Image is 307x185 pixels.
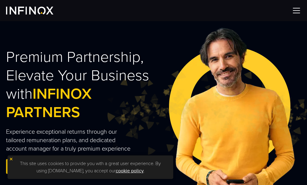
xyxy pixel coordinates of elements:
[11,158,170,176] p: This site uses cookies to provide you with a great user experience. By using [DOMAIN_NAME], you a...
[6,159,71,174] a: BECOME A PARTNER
[6,85,92,121] span: INFINOX PARTNERS
[9,157,13,161] img: yellow close icon
[116,168,144,174] a: cookie policy
[6,128,131,153] p: Experience exceptional returns through our tailored remuneration plans, and dedicated account man...
[6,48,162,122] h2: Premium Partnership, Elevate Your Business with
